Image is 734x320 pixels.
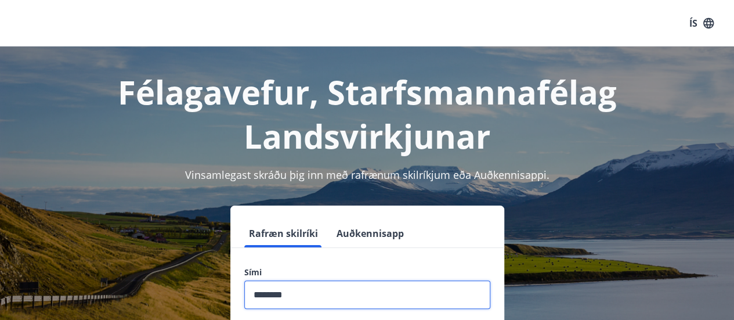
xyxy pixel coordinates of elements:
label: Sími [244,267,490,278]
button: Rafræn skilríki [244,220,323,247]
button: Auðkennisapp [332,220,408,247]
h1: Félagavefur, Starfsmannafélag Landsvirkjunar [14,70,720,158]
button: ÍS [683,13,720,34]
span: Vinsamlegast skráðu þig inn með rafrænum skilríkjum eða Auðkennisappi. [185,168,549,182]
